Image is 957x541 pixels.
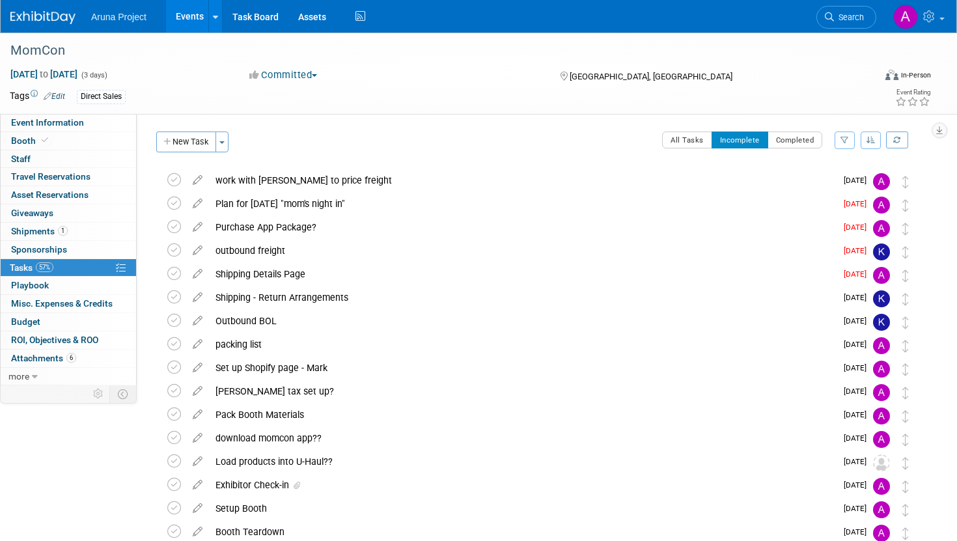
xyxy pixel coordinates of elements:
[186,456,209,467] a: edit
[186,339,209,350] a: edit
[902,293,909,305] i: Move task
[186,362,209,374] a: edit
[873,173,890,190] img: April Berg
[844,270,873,279] span: [DATE]
[1,277,136,294] a: Playbook
[902,363,909,376] i: Move task
[873,431,890,448] img: April Berg
[77,90,126,104] div: Direct Sales
[1,204,136,222] a: Giveaways
[570,72,732,81] span: [GEOGRAPHIC_DATA], [GEOGRAPHIC_DATA]
[844,176,873,185] span: [DATE]
[209,427,836,449] div: download momcon app??
[873,337,890,354] img: April Berg
[209,263,836,285] div: Shipping Details Page
[91,12,146,22] span: Aruna Project
[186,479,209,491] a: edit
[186,292,209,303] a: edit
[1,259,136,277] a: Tasks57%
[186,174,209,186] a: edit
[186,432,209,444] a: edit
[1,241,136,258] a: Sponsorships
[1,331,136,349] a: ROI, Objectives & ROO
[66,353,76,363] span: 6
[11,353,76,363] span: Attachments
[895,89,930,96] div: Event Rating
[712,132,768,148] button: Incomplete
[844,223,873,232] span: [DATE]
[186,245,209,257] a: edit
[11,316,40,327] span: Budget
[873,361,890,378] img: April Berg
[873,454,890,471] img: Unassigned
[1,350,136,367] a: Attachments6
[844,480,873,490] span: [DATE]
[902,457,909,469] i: Move task
[902,527,909,540] i: Move task
[58,226,68,236] span: 1
[902,434,909,446] i: Move task
[844,363,873,372] span: [DATE]
[10,262,53,273] span: Tasks
[1,368,136,385] a: more
[1,295,136,312] a: Misc. Expenses & Credits
[209,497,836,520] div: Setup Booth
[844,410,873,419] span: [DATE]
[834,12,864,22] span: Search
[844,504,873,513] span: [DATE]
[245,68,322,82] button: Committed
[1,132,136,150] a: Booth
[186,221,209,233] a: edit
[10,11,76,24] img: ExhibitDay
[844,246,873,255] span: [DATE]
[844,434,873,443] span: [DATE]
[6,39,853,62] div: MomCon
[186,409,209,421] a: edit
[902,504,909,516] i: Move task
[873,408,890,424] img: April Berg
[87,385,110,402] td: Personalize Event Tab Strip
[873,243,890,260] img: Kristal Miller
[110,385,137,402] td: Toggle Event Tabs
[11,244,67,255] span: Sponsorships
[11,208,53,218] span: Giveaways
[886,132,908,148] a: Refresh
[902,480,909,493] i: Move task
[902,246,909,258] i: Move task
[902,340,909,352] i: Move task
[209,169,836,191] div: work with [PERSON_NAME] to price freight
[893,5,918,29] img: April Berg
[44,92,65,101] a: Edit
[662,132,712,148] button: All Tasks
[10,89,65,104] td: Tags
[1,186,136,204] a: Asset Reservations
[844,293,873,302] span: [DATE]
[209,474,836,496] div: Exhibitor Check-in
[902,387,909,399] i: Move task
[844,340,873,349] span: [DATE]
[1,114,136,132] a: Event Information
[11,280,49,290] span: Playbook
[873,267,890,284] img: April Berg
[902,199,909,212] i: Move task
[209,286,836,309] div: Shipping - Return Arrangements
[11,117,84,128] span: Event Information
[80,71,107,79] span: (3 days)
[11,335,98,345] span: ROI, Objectives & ROO
[1,168,136,186] a: Travel Reservations
[186,198,209,210] a: edit
[209,380,836,402] div: [PERSON_NAME] tax set up?
[844,387,873,396] span: [DATE]
[1,223,136,240] a: Shipments1
[11,154,31,164] span: Staff
[11,135,51,146] span: Booth
[11,189,89,200] span: Asset Reservations
[186,526,209,538] a: edit
[816,6,876,29] a: Search
[10,68,78,80] span: [DATE] [DATE]
[873,314,890,331] img: Kristal Miller
[11,226,68,236] span: Shipments
[900,70,931,80] div: In-Person
[902,176,909,188] i: Move task
[844,316,873,326] span: [DATE]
